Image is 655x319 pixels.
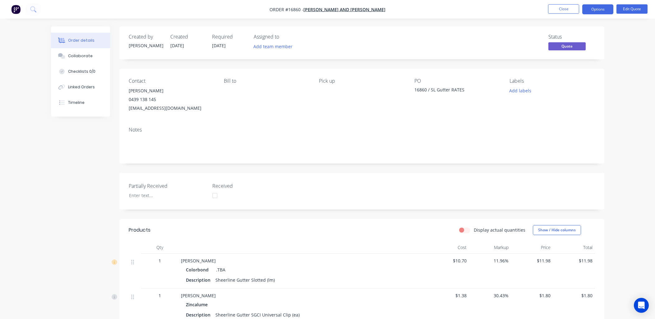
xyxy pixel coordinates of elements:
div: Zincalume [186,300,210,309]
span: [PERSON_NAME] [181,293,216,298]
a: [PERSON_NAME] and [PERSON_NAME] [303,7,385,12]
div: [PERSON_NAME] [129,86,214,95]
div: Sheerline Gutter Slotted (lm) [213,275,277,284]
button: Add labels [506,86,535,95]
span: $1.38 [430,292,467,299]
div: Contact [129,78,214,84]
div: Checklists 0/0 [68,69,95,74]
div: Created [170,34,205,40]
div: Qty [141,241,178,254]
div: Bill to [224,78,309,84]
span: $11.98 [556,257,593,264]
span: $1.80 [556,292,593,299]
span: 1 [159,257,161,264]
span: Order #16860 - [270,7,303,12]
button: Close [548,4,579,14]
div: Price [511,241,553,254]
div: PO [414,78,500,84]
div: Linked Orders [68,84,95,90]
div: Collaborate [68,53,93,59]
div: Timeline [68,100,85,105]
div: Markup [469,241,511,254]
div: [EMAIL_ADDRESS][DOMAIN_NAME] [129,104,214,113]
span: 30.43% [472,292,509,299]
div: Description [186,275,213,284]
div: .TBA [214,265,225,274]
button: Checklists 0/0 [51,64,110,79]
div: 16860 / SL Gutter RATES [414,86,492,95]
span: $10.70 [430,257,467,264]
button: Add team member [250,42,296,51]
div: Colorbond [186,265,211,274]
button: Add team member [254,42,296,51]
div: Required [212,34,246,40]
span: Quote [548,42,586,50]
span: [DATE] [212,43,226,49]
span: [DATE] [170,43,184,49]
img: Factory [11,5,21,14]
div: Pick up [319,78,404,84]
button: Collaborate [51,48,110,64]
div: Order details [68,38,95,43]
button: Order details [51,33,110,48]
span: $11.98 [514,257,551,264]
div: 0439 138 145 [129,95,214,104]
span: [PERSON_NAME] [181,258,216,264]
button: Linked Orders [51,79,110,95]
div: [PERSON_NAME]0439 138 145[EMAIL_ADDRESS][DOMAIN_NAME] [129,86,214,113]
div: [PERSON_NAME] [129,42,163,49]
label: Display actual quantities [474,227,525,233]
button: Edit Quote [616,4,648,14]
button: Options [582,4,613,14]
label: Received [212,182,290,190]
div: Products [129,226,150,234]
label: Partially Received [129,182,206,190]
div: Labels [510,78,595,84]
button: Timeline [51,95,110,110]
div: Cost [427,241,469,254]
button: Show / Hide columns [533,225,581,235]
div: Assigned to [254,34,316,40]
div: Status [548,34,595,40]
span: $1.80 [514,292,551,299]
div: Open Intercom Messenger [634,298,649,313]
div: Notes [129,127,595,133]
span: 11.96% [472,257,509,264]
div: Total [553,241,595,254]
div: Created by [129,34,163,40]
span: 1 [159,292,161,299]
